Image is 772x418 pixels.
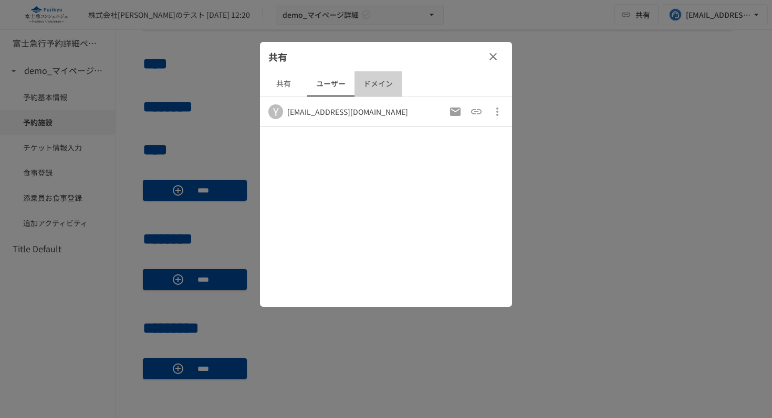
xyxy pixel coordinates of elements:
[260,42,512,71] div: 共有
[307,71,354,97] button: ユーザー
[287,106,408,117] div: [EMAIL_ADDRESS][DOMAIN_NAME]
[466,101,487,122] button: 招待URLをコピー（以前のものは破棄）
[268,104,283,119] div: Y
[354,71,402,97] button: ドメイン
[445,101,466,122] button: 招待メールの再送
[260,71,307,97] button: 共有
